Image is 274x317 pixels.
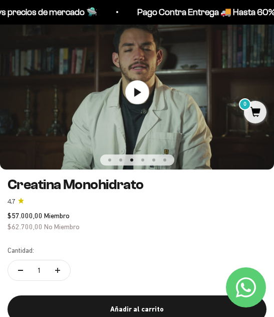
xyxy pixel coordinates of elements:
[12,128,261,145] div: Un mejor precio
[218,150,260,168] span: Enviar
[8,197,15,206] span: 4.7
[12,16,261,39] p: ¿Qué te haría sentir más seguro de comprar este producto?
[8,223,43,231] span: $62.700,00
[24,303,250,314] div: Añadir al carrito
[12,48,261,65] div: Más información sobre los ingredientes
[244,107,266,118] a: 0
[8,177,266,193] h1: Creatina Monohidrato
[8,245,34,256] label: Cantidad:
[239,98,251,110] mark: 0
[8,212,43,220] span: $57.000,00
[217,150,261,168] button: Enviar
[44,223,80,231] span: No Miembro
[12,108,261,125] div: Un video del producto
[12,68,261,85] div: Reseñas de otros clientes
[12,88,261,105] div: Una promoción especial
[45,260,70,280] button: Aumentar cantidad
[8,260,33,280] button: Reducir cantidad
[44,212,70,220] span: Miembro
[8,197,266,206] a: 4.74.7 de 5.0 estrellas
